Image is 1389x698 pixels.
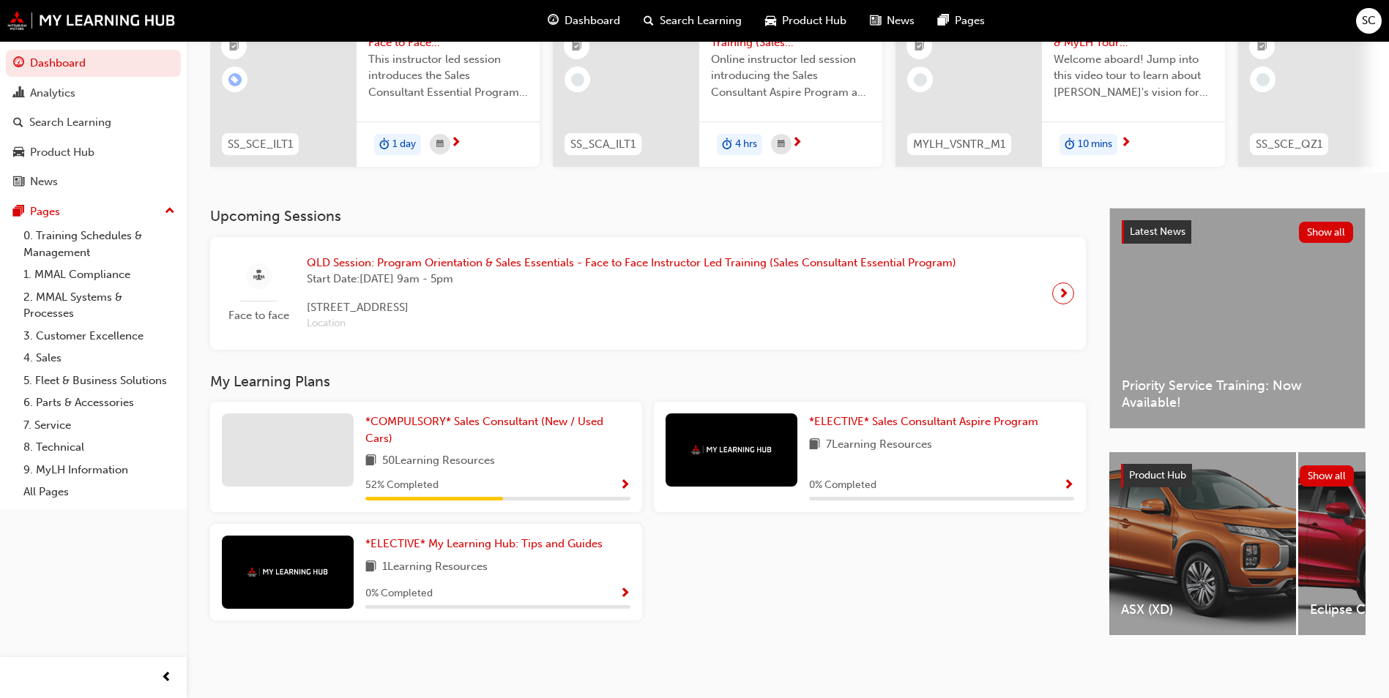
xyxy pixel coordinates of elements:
[619,479,630,492] span: Show Progress
[1121,601,1284,618] span: ASX (XD)
[570,136,636,153] span: SS_SCA_ILT1
[368,51,528,101] span: This instructor led session introduces the Sales Consultant Essential Program and outlines what y...
[548,12,559,30] span: guage-icon
[18,459,181,481] a: 9. MyLH Information
[870,12,881,30] span: news-icon
[222,307,295,324] span: Face to face
[6,198,181,225] button: Pages
[18,481,181,503] a: All Pages
[7,11,176,30] img: mmal
[858,6,926,36] a: news-iconNews
[307,299,956,316] span: [STREET_ADDRESS]
[307,255,956,271] span: QLD Session: Program Orientation & Sales Essentials - Face to Face Instructor Led Training (Sales...
[436,135,444,154] span: calendar-icon
[247,567,328,577] img: mmal
[365,413,630,446] a: *COMPULSORY* Sales Consultant (New / Used Cars)
[365,558,376,577] span: book-icon
[365,536,608,552] a: *ELECTIVE* My Learning Hub: Tips and Guides
[1120,137,1131,150] span: next-icon
[1058,283,1069,304] span: next-icon
[30,203,60,220] div: Pages
[392,136,416,153] span: 1 day
[1122,220,1353,244] a: Latest NewsShow all
[887,12,915,29] span: News
[253,267,264,285] span: sessionType_FACE_TO_FACE-icon
[382,558,488,577] span: 1 Learning Resources
[6,139,181,166] a: Product Hub
[1065,135,1075,154] span: duration-icon
[753,6,858,36] a: car-iconProduct Hub
[809,413,1044,430] a: *ELECTIVE* Sales Consultant Aspire Program
[711,51,871,101] span: Online instructor led session introducing the Sales Consultant Aspire Program and outlining what ...
[365,452,376,470] span: book-icon
[1299,222,1354,243] button: Show all
[1122,378,1353,410] span: Priority Service Training: Now Available!
[210,208,1086,225] h3: Upcoming Sessions
[18,436,181,459] a: 8. Technical
[915,37,925,56] span: booktick-icon
[809,477,876,494] span: 0 % Completed
[1300,465,1355,487] button: Show all
[809,436,820,454] span: book-icon
[222,249,1074,338] a: Face to faceQLD Session: Program Orientation & Sales Essentials - Face to Face Instructor Led Tra...
[18,325,181,348] a: 3. Customer Excellence
[619,588,630,601] span: Show Progress
[307,271,956,288] span: Start Date: [DATE] 9am - 5pm
[782,12,846,29] span: Product Hub
[765,12,776,30] span: car-icon
[691,445,772,454] img: mmal
[778,135,785,154] span: calendar-icon
[722,135,732,154] span: duration-icon
[6,47,181,198] button: DashboardAnalyticsSearch LearningProduct HubNews
[1257,37,1267,56] span: booktick-icon
[619,585,630,603] button: Show Progress
[13,206,24,219] span: pages-icon
[571,73,584,86] span: learningRecordVerb_NONE-icon
[18,263,181,286] a: 1. MMAL Compliance
[6,80,181,107] a: Analytics
[18,225,181,263] a: 0. Training Schedules & Management
[30,144,94,161] div: Product Hub
[926,6,997,36] a: pages-iconPages
[365,415,603,445] span: *COMPULSORY* Sales Consultant (New / Used Cars)
[13,87,24,100] span: chart-icon
[1063,479,1074,492] span: Show Progress
[228,73,242,86] span: learningRecordVerb_ENROLL-icon
[365,537,603,550] span: *ELECTIVE* My Learning Hub: Tips and Guides
[619,476,630,495] button: Show Progress
[914,73,927,86] span: learningRecordVerb_NONE-icon
[379,135,390,154] span: duration-icon
[382,452,495,470] span: 50 Learning Resources
[228,136,293,153] span: SS_SCE_ILT1
[572,37,582,56] span: booktick-icon
[18,414,181,437] a: 7. Service
[826,436,932,454] span: 7 Learning Resources
[30,173,58,190] div: News
[536,6,632,36] a: guage-iconDashboard
[450,137,461,150] span: next-icon
[792,137,803,150] span: next-icon
[13,57,24,70] span: guage-icon
[1109,452,1296,635] a: ASX (XD)
[165,202,175,221] span: up-icon
[1054,51,1213,101] span: Welcome aboard! Jump into this video tour to learn about [PERSON_NAME]'s vision for your learning...
[1256,73,1270,86] span: learningRecordVerb_NONE-icon
[1121,464,1354,487] a: Product HubShow all
[1129,469,1186,481] span: Product Hub
[6,109,181,136] a: Search Learning
[1063,476,1074,495] button: Show Progress
[13,116,23,130] span: search-icon
[229,37,239,56] span: booktick-icon
[365,477,439,494] span: 52 % Completed
[1109,208,1366,429] a: Latest NewsShow allPriority Service Training: Now Available!
[955,12,985,29] span: Pages
[13,176,24,189] span: news-icon
[809,415,1038,428] span: *ELECTIVE* Sales Consultant Aspire Program
[1362,12,1376,29] span: SC
[18,391,181,414] a: 6. Parts & Accessories
[1078,136,1112,153] span: 10 mins
[29,114,111,131] div: Search Learning
[18,369,181,392] a: 5. Fleet & Business Solutions
[6,50,181,77] a: Dashboard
